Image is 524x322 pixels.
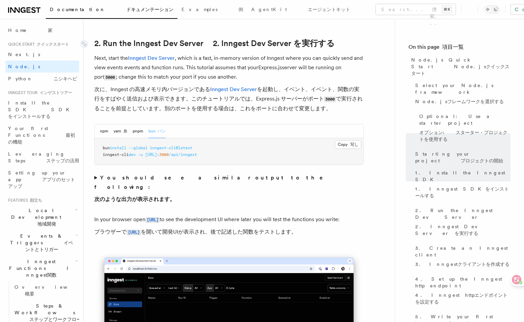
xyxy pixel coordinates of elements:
[129,152,136,157] span: dev
[94,174,332,202] strong: You should see a similar output to the following:
[415,99,504,104] font: Node.jsフレームワークを選択する
[8,100,73,119] span: Install the SDK
[442,6,452,13] kbd: ⌘K
[5,255,79,281] button: Inngest Functions Inngest関数
[415,245,511,270] span: 3. Create an Inngest client
[376,4,456,15] button: Search... 捜索。。。⌘K
[5,97,79,122] a: Install the SDK SDK をインストールする
[5,233,75,253] span: Events & Triggers
[461,158,503,163] font: プロジェクトの開始
[126,7,173,12] font: ドキュメンテーション
[94,229,297,235] font: ブラウザーで を開いて開発UIが表示され、後で記述した関数をテストします。
[94,196,175,202] font: 次のような出力が表示されます。
[127,229,141,235] a: [URL]
[182,7,243,12] span: Examples
[5,258,75,278] span: Inngest Functions
[94,215,364,240] p: In your browser open to see the development UI where later you will test the functions you write:
[442,44,464,50] font: 項目一覧
[8,27,53,34] span: Home
[177,2,247,18] a: Examples 例
[413,273,511,311] a: 4. Set up the Inngest http endpoint4. Inngest httpエンドポイントを設定する
[413,204,511,242] a: 2. Run the Inngest Dev Server2. Inngest Dev Server を実行する
[335,140,361,149] button: Copy 写し
[94,86,363,112] font: 次に、Inngest の高速メモリ内バージョンである を起動し、イベント、イベント、関数の実行をすばやく送信および表示できます。このチュートリアルでは、Express.js サーバーがポート で...
[251,7,350,12] span: AgentKit
[415,186,509,198] font: 1. Inngest SDKをインストールする
[12,281,79,300] a: Overview 概要
[408,54,511,79] a: Node.js Quick Start Node.jsクイックスタート
[5,24,79,36] a: Home 家
[415,292,507,305] font: 4. Inngest httpエンドポイントを設定する
[8,52,40,57] span: Next.js
[145,217,160,223] code: [URL]
[145,152,159,157] span: [URL]:
[113,124,127,138] button: yarn
[210,86,257,92] a: Inngest Dev Server
[48,28,53,33] font: 家
[100,124,108,138] button: npm
[127,230,141,235] code: [URL]
[8,76,77,81] span: Python
[5,207,75,227] span: Local Development
[417,110,511,148] a: Optional: Use a starter projectオプション: スターター・プロジェクトを使用する
[308,7,350,12] font: エージェントキット
[29,317,81,322] font: ステップとワークフロー
[8,126,75,145] span: Your first Functions
[94,53,364,116] p: Next, start the , which is a fast, in-memory version of Inngest where you can quickly send and vi...
[247,2,354,18] a: AgentKit エージェントキット
[128,55,175,61] a: Inngest Dev Server
[103,152,129,157] span: inngest-cli
[415,169,511,202] span: 1. Install the Inngest SDK
[5,73,79,85] a: Python ニシキヘビ
[37,42,69,47] font: クイックスタート
[8,64,40,69] span: Node.js
[413,167,511,204] a: 1. Install the Inngest SDK1. Inngest SDKをインストールする
[103,146,110,150] span: bun
[50,7,173,12] span: Documentation
[145,216,160,223] a: [URL]
[413,79,511,110] a: Select your Node.js frameworkNode.jsフレームワークを選択する
[138,152,143,157] span: -u
[133,124,143,138] button: pnpm
[430,7,439,26] font: 捜索。。。
[213,38,335,48] font: 2. Inngest Dev Server を実行する
[415,261,510,267] font: 3. Inngestクライアントを作成する
[415,207,511,239] span: 2. Run the Inngest Dev Server
[238,7,243,12] font: 例
[14,284,94,296] span: Overview
[5,48,79,61] a: Next.js
[411,64,510,76] font: Node.jsクイックスタート
[5,61,79,73] a: Node.js
[129,146,148,150] span: --global
[158,129,166,133] font: バン
[5,204,79,230] button: Local Development 地域開発
[123,129,127,133] font: 糸
[419,130,507,142] font: オプション: スターター・プロジェクトを使用する
[5,148,79,167] a: Leveraging Steps ステップの活用
[94,173,364,207] summary: You should see a similar output to the following:次のような出力が表示されます。
[110,146,126,150] span: install
[54,76,77,81] font: ニシキヘビ
[415,276,511,308] span: 4. Set up the Inngest http endpoint
[37,221,56,227] font: 地域開発
[46,2,177,19] a: Documentation ドキュメンテーション
[159,152,169,157] span: 3000
[46,158,79,163] font: ステップの活用
[415,82,511,108] span: Select your Node.js framework
[411,56,511,77] span: Node.js Quick Start
[5,122,79,148] a: Your first Functions 最初の機能
[94,39,335,48] a: 2. Run the Inngest Dev Server 2. Inngest Dev Server を実行する
[484,5,500,13] button: Toggle dark mode
[408,43,511,54] h4: On this page
[5,167,79,192] a: Setting up your app アプリのセットアップ
[5,198,42,203] span: Features
[5,42,69,47] span: Quick start
[5,90,72,95] span: Inngest tour
[419,113,511,145] span: Optional: Use a starter project
[5,230,79,255] button: Events & Triggers イベントとトリガー
[169,152,197,157] span: /api/inngest
[30,198,42,203] font: 顔立ち
[415,151,511,164] span: Starting your project
[415,224,488,236] font: 2. Inngest Dev Server を実行する
[104,75,116,80] code: 3000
